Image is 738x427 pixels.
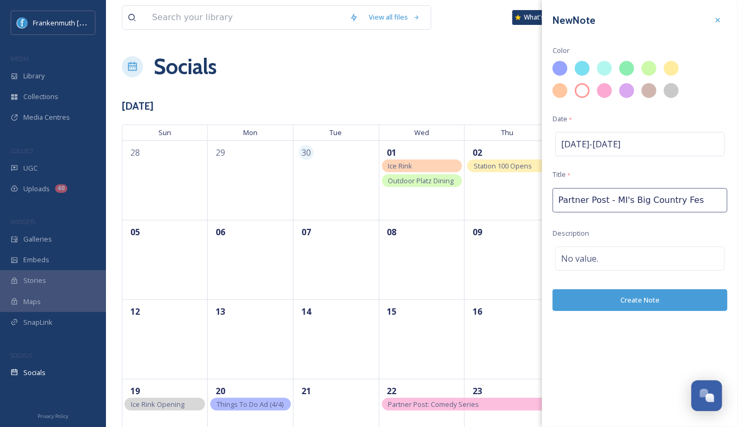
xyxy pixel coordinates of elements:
img: Social%20Media%20PFP%202025.jpg [17,17,28,28]
span: Stories [23,275,46,286]
span: Thu [465,124,550,140]
span: No value. [561,252,598,265]
span: Outdoor Platz Dining [388,176,454,185]
span: Station 100 Opens [474,161,532,171]
div: #FCAAD3 [597,83,612,98]
span: Collections [23,92,58,102]
span: UGC [23,163,38,173]
span: Library [23,71,45,81]
span: 15 [385,304,399,319]
div: #B2F7EF [597,61,612,76]
span: 02 [470,145,485,160]
div: #96A4FF [553,61,567,76]
span: 28 [128,145,143,160]
span: Privacy Policy [38,413,68,420]
span: 05 [128,225,143,239]
div: #7BDFF2 [575,61,590,76]
div: 40 [55,184,67,193]
span: WIDGETS [11,218,35,226]
h3: New Note [553,13,595,28]
div: #CCFAAA [642,61,656,76]
div: #D1B6B0 [642,83,656,98]
span: 06 [213,225,228,239]
span: Embeds [23,255,49,265]
span: SOCIALS [11,351,32,359]
button: Create Note [553,289,727,311]
span: MEDIA [11,55,29,63]
span: 07 [299,225,314,239]
div: #8DEEB2 [619,61,634,76]
span: Color [553,46,570,56]
span: 23 [470,384,485,398]
span: 01 [385,145,399,160]
span: [DATE] - [DATE] [561,138,620,150]
span: 14 [299,304,314,319]
span: Socials [23,368,46,378]
a: What's New [512,10,565,25]
span: Sun [122,124,208,140]
span: Mon [208,124,294,140]
span: 30 [299,145,314,160]
span: 08 [385,225,399,239]
span: Media Centres [23,112,70,122]
div: #C9C9C9 [664,83,679,98]
span: 29 [213,145,228,160]
input: Search your library [147,6,344,29]
div: #FFEC9F [664,61,679,76]
span: Uploads [23,184,50,194]
span: SnapLink [23,317,52,327]
span: 20 [213,384,228,398]
button: Open Chat [691,380,722,411]
span: Frankenmuth [US_STATE] [33,17,113,28]
span: Title [553,170,570,180]
span: Wed [379,124,465,140]
div: #FF9898 [575,83,590,98]
span: Ice Rink Opening [131,399,184,409]
span: 19 [128,384,143,398]
span: Partner Post: Comedy Series [388,399,479,409]
h3: [DATE] [122,99,154,114]
span: Tue [294,124,379,140]
div: #D9A8F0 [619,83,634,98]
span: 22 [385,384,399,398]
span: Ice Rink [388,161,413,171]
span: Date [553,114,572,124]
span: Galleries [23,234,52,244]
span: COLLECT [11,147,33,155]
span: 21 [299,384,314,398]
span: Things To Do Ad (4/4) [217,399,283,409]
span: 13 [213,304,228,319]
a: Socials [154,51,217,83]
span: 09 [470,225,485,239]
span: Maps [23,297,41,307]
a: Privacy Policy [38,409,68,422]
div: #FFC6A0 [553,83,567,98]
span: 16 [470,304,485,319]
span: 12 [128,304,143,319]
span: Description [553,228,589,238]
a: View all files [363,7,425,28]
